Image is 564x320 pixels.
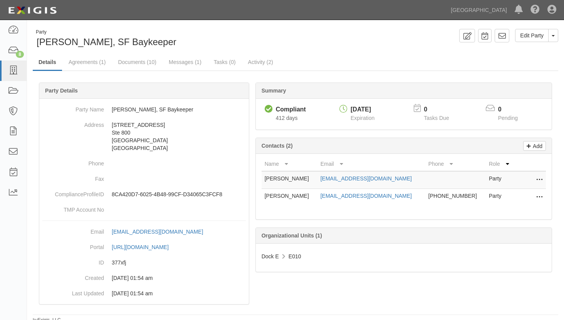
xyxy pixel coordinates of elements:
dt: Portal [42,239,104,251]
dt: Party Name [42,102,104,113]
dd: [PERSON_NAME], SF Baykeeper [42,102,246,117]
span: E010 [289,253,301,259]
a: Add [523,141,546,151]
i: Help Center - Complianz [530,5,540,15]
div: Party [36,29,176,35]
div: [EMAIL_ADDRESS][DOMAIN_NAME] [112,228,203,236]
a: Activity (2) [242,54,279,70]
td: Party [486,171,515,189]
span: [PERSON_NAME], SF Baykeeper [37,37,176,47]
a: Documents (10) [112,54,162,70]
dt: ID [42,255,104,266]
span: Expiration [351,115,374,121]
dt: Last Updated [42,286,104,297]
dt: Phone [42,156,104,167]
a: Messages (1) [163,54,207,70]
dd: [STREET_ADDRESS] Ste 800 [GEOGRAPHIC_DATA] [GEOGRAPHIC_DATA] [42,117,246,156]
a: [EMAIL_ADDRESS][DOMAIN_NAME] [112,229,211,235]
th: Name [262,157,317,171]
b: Organizational Units (1) [262,232,322,239]
dt: Created [42,270,104,282]
b: Contacts (2) [262,143,293,149]
p: 8CA420D7-6025-4B48-99CF-D34065C3FCF8 [112,190,246,198]
th: Phone [425,157,486,171]
td: Party [486,189,515,206]
div: 8 [16,51,24,58]
a: Details [33,54,62,71]
a: Edit Party [515,29,549,42]
dd: 377xfj [42,255,246,270]
th: Email [317,157,425,171]
div: Robert Wertz, SF Baykeeper [33,29,290,49]
span: Since 07/20/2024 [276,115,298,121]
a: Tasks (0) [208,54,242,70]
i: Compliant [265,105,273,113]
dt: Address [42,117,104,129]
p: 0 [498,105,527,114]
a: [GEOGRAPHIC_DATA] [447,2,511,18]
dt: TMP Account No [42,202,104,214]
a: [EMAIL_ADDRESS][DOMAIN_NAME] [321,193,412,199]
b: Party Details [45,88,78,94]
th: Role [486,157,515,171]
p: 0 [424,105,458,114]
td: [PHONE_NUMBER] [425,189,486,206]
img: logo-5460c22ac91f19d4615b14bd174203de0afe785f0fc80cf4dbbc73dc1793850b.png [6,3,59,17]
p: Add [531,141,542,150]
td: [PERSON_NAME] [262,189,317,206]
span: Dock E [262,253,279,259]
div: [DATE] [351,105,374,114]
a: [URL][DOMAIN_NAME] [112,244,177,250]
dt: ComplianceProfileID [42,187,104,198]
td: [PERSON_NAME] [262,171,317,189]
dd: 07/20/2024 01:54 am [42,270,246,286]
span: Pending [498,115,518,121]
a: Agreements (1) [63,54,111,70]
dt: Fax [42,171,104,183]
dt: Email [42,224,104,236]
a: [EMAIL_ADDRESS][DOMAIN_NAME] [321,175,412,182]
dd: 07/20/2024 01:54 am [42,286,246,301]
b: Summary [262,88,286,94]
div: Compliant [276,105,306,114]
span: Tasks Due [424,115,449,121]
